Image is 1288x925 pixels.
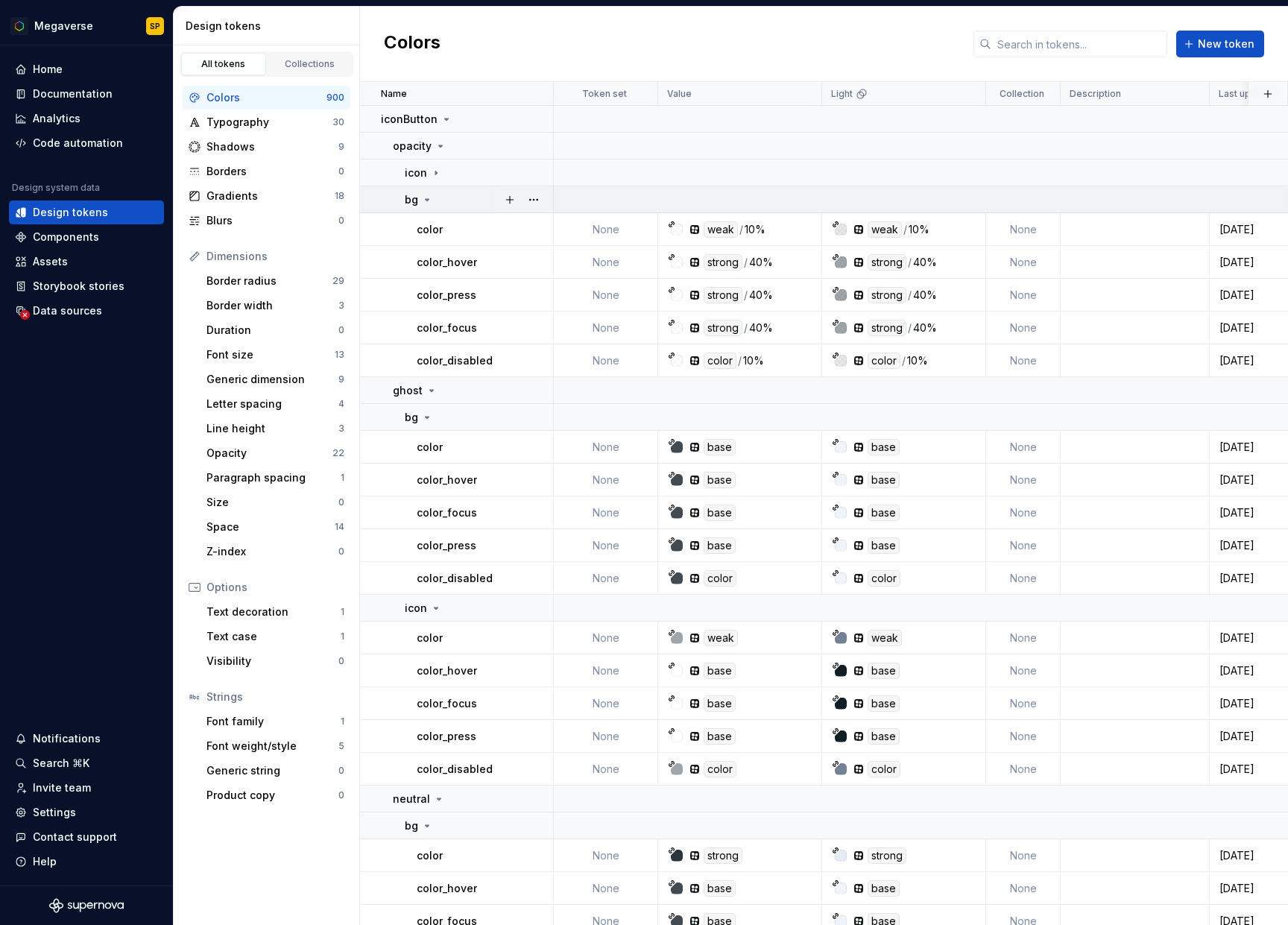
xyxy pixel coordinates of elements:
div: base [704,880,736,897]
a: Typography30 [183,110,350,134]
div: Components [33,230,99,244]
td: None [554,496,658,529]
div: 0 [338,324,344,336]
div: Font family [206,714,341,729]
div: 40% [913,320,937,336]
td: None [986,839,1061,872]
p: Light [831,88,853,100]
p: color_hover [417,663,477,678]
div: base [868,472,900,488]
div: Generic dimension [206,372,338,387]
div: strong [704,254,742,271]
a: Assets [9,250,164,274]
div: base [704,728,736,745]
td: None [986,654,1061,687]
div: strong [868,320,906,336]
p: opacity [393,139,432,154]
div: color [868,570,900,587]
a: Shadows9 [183,135,350,159]
p: neutral [393,792,430,806]
div: Assets [33,254,68,269]
p: Collection [1000,88,1044,100]
div: 1 [341,716,344,727]
div: strong [704,287,742,303]
div: 14 [335,521,344,533]
button: MegaverseSP [3,10,170,42]
div: 5 [338,740,344,752]
div: 0 [338,165,344,177]
div: strong [868,287,906,303]
div: Blurs [206,213,338,228]
td: None [554,753,658,786]
div: Options [206,580,344,595]
div: weak [868,221,902,238]
div: color [704,761,736,777]
div: Help [33,854,57,869]
td: None [986,562,1061,595]
p: Token set [582,88,627,100]
td: None [554,246,658,279]
div: 10% [909,221,929,238]
div: Analytics [33,111,80,126]
div: 0 [338,546,344,558]
td: None [986,622,1061,654]
div: 0 [338,789,344,801]
td: None [554,529,658,562]
a: Text decoration1 [201,600,350,624]
td: None [986,753,1061,786]
div: strong [868,847,906,864]
a: Font family1 [201,710,350,733]
a: Borders0 [183,160,350,183]
div: / [908,320,912,336]
div: 18 [335,190,344,202]
td: None [554,279,658,312]
input: Search in tokens... [991,31,1167,57]
div: Duration [206,323,338,338]
div: 0 [338,496,344,508]
div: 9 [338,141,344,153]
div: Font weight/style [206,739,338,754]
p: color_hover [417,255,477,270]
div: Gradients [206,189,335,203]
div: color [868,761,900,777]
a: Home [9,57,164,81]
div: 1 [341,631,344,643]
td: None [554,720,658,753]
p: color_press [417,538,476,553]
a: Components [9,225,164,249]
div: Collections [273,58,347,70]
p: color [417,440,443,455]
div: Border width [206,298,338,313]
div: base [704,695,736,712]
div: / [738,353,742,369]
p: color_hover [417,881,477,896]
a: Paragraph spacing1 [201,466,350,490]
button: Help [9,850,164,874]
div: 10% [907,353,928,369]
div: SP [150,20,160,32]
td: None [986,720,1061,753]
div: 9 [338,373,344,385]
td: None [554,654,658,687]
div: weak [704,630,738,646]
button: Search ⌘K [9,751,164,775]
div: Design tokens [33,205,108,220]
a: Space14 [201,515,350,539]
div: Design tokens [186,19,353,34]
div: Generic string [206,763,338,778]
div: Documentation [33,86,113,101]
a: Border width3 [201,294,350,318]
p: color_disabled [417,353,493,368]
div: 3 [338,423,344,435]
div: strong [868,254,906,271]
a: Data sources [9,299,164,323]
p: icon [405,601,427,616]
div: / [744,320,748,336]
div: 29 [332,275,344,287]
div: 22 [332,447,344,459]
div: Product copy [206,788,338,803]
button: New token [1176,31,1264,57]
div: Border radius [206,274,332,288]
div: 30 [332,116,344,128]
div: 4 [338,398,344,410]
